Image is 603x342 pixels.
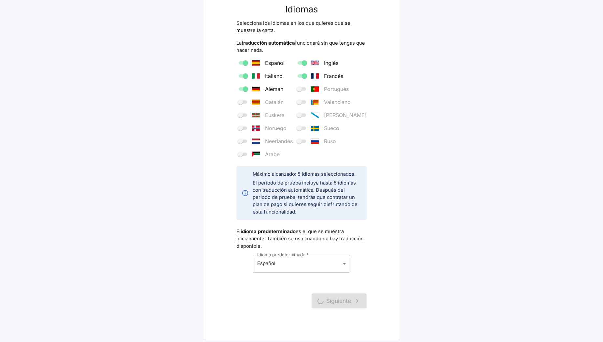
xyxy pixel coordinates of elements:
[265,150,280,158] span: Árabe
[324,85,349,93] span: Portugués
[253,179,361,216] p: El periodo de prueba incluye hasta 5 idiomas con traducción automática. Después del periodo de pr...
[265,137,293,145] span: Neerlandés
[311,61,319,65] svg: United Kingdom
[252,113,260,117] svg: Euskadi
[252,60,260,66] svg: Spain
[324,111,367,119] span: [PERSON_NAME]
[311,112,319,118] svg: Galicia
[241,229,296,234] strong: idioma predeterminado
[252,126,260,131] svg: Norway
[257,260,275,266] span: Español
[252,139,260,144] svg: The Netherlands
[253,171,361,178] p: Máximo alcanzado: 5 idiomas seleccionados.
[311,126,319,131] svg: Sweden
[265,72,283,80] span: Italiano
[324,124,339,132] span: Sueco
[252,73,260,79] svg: Italy
[324,137,336,145] span: Ruso
[236,4,367,14] h3: Idiomas
[236,228,367,250] p: El es el que se muestra inicialmente. También se usa cuando no hay traducción disponible.
[311,86,319,92] svg: Portugal
[324,59,338,67] span: Inglés
[236,20,367,34] p: Selecciona los idiomas en los que quieres que se muestre la carta.
[265,124,287,132] span: Noruego
[265,111,285,119] span: Euskera
[311,139,319,144] svg: Russia
[252,99,260,105] svg: Catalonia
[324,98,351,106] span: Valenciano
[252,87,260,91] svg: Germany
[265,59,285,67] span: Español
[311,100,319,105] svg: Valencia
[311,73,319,79] svg: France
[257,252,309,258] label: Idioma predeterminado
[324,72,343,80] span: Francés
[265,98,284,106] span: Catalán
[265,85,283,93] span: Alemán
[242,40,295,46] strong: traducción automática
[252,152,260,157] svg: Saudi Arabia
[236,39,367,54] p: La funcionará sin que tengas que hacer nada.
